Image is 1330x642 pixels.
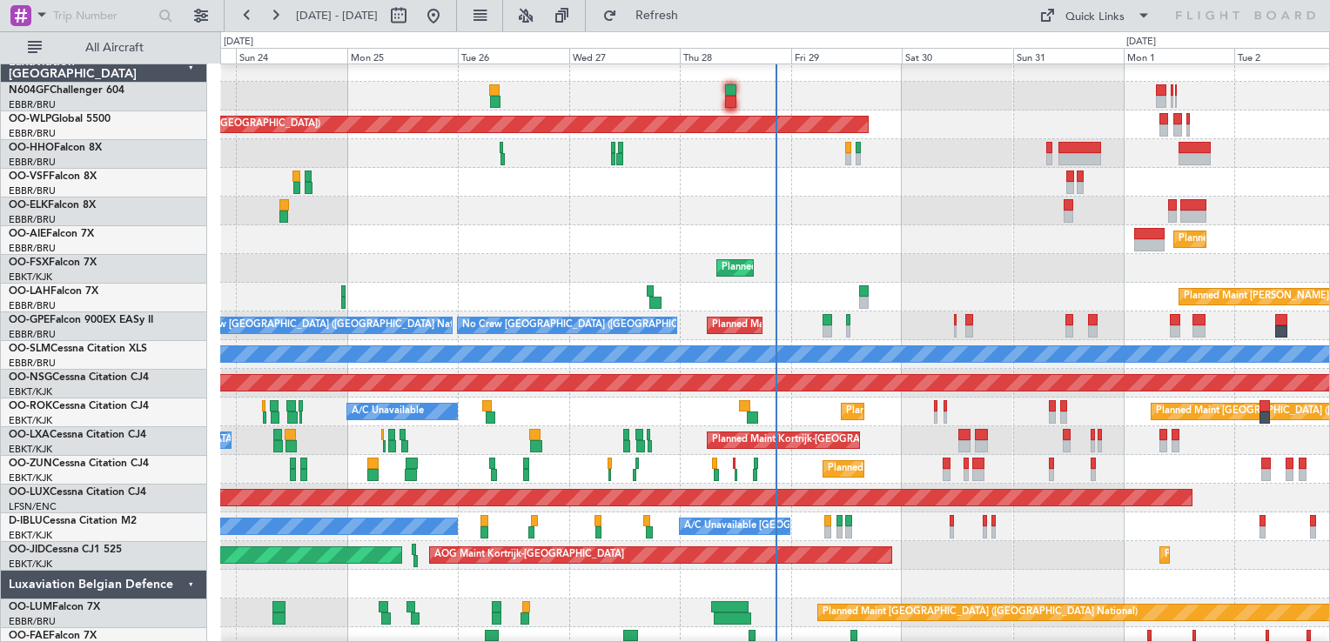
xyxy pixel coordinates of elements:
span: OO-HHO [9,143,54,153]
div: Planned Maint Kortrijk-[GEOGRAPHIC_DATA] [828,456,1031,482]
div: Mon 25 [347,48,458,64]
input: Trip Number [53,3,153,29]
div: Tue 26 [458,48,568,64]
span: OO-LXA [9,430,50,440]
a: EBBR/BRU [9,213,56,226]
a: EBBR/BRU [9,242,56,255]
span: [DATE] - [DATE] [296,8,378,23]
a: N604GFChallenger 604 [9,85,124,96]
span: All Aircraft [45,42,184,54]
span: OO-VSF [9,171,49,182]
div: No Crew [GEOGRAPHIC_DATA] ([GEOGRAPHIC_DATA] National) [462,312,754,338]
a: OO-LAHFalcon 7X [9,286,98,297]
span: OO-FSX [9,257,49,268]
a: OO-WLPGlobal 5500 [9,114,111,124]
a: OO-LXACessna Citation CJ4 [9,430,146,440]
div: Sun 31 [1013,48,1124,64]
span: OO-FAE [9,631,49,641]
a: OO-FAEFalcon 7X [9,631,97,641]
span: OO-ZUN [9,458,52,469]
span: OO-LAH [9,286,50,297]
div: Thu 28 [680,48,790,64]
a: EBKT/KJK [9,385,52,398]
a: OO-ZUNCessna Citation CJ4 [9,458,149,469]
a: EBBR/BRU [9,127,56,140]
a: OO-ROKCessna Citation CJ4 [9,401,149,411]
span: OO-SLM [9,344,50,354]
a: EBBR/BRU [9,615,56,628]
a: D-IBLUCessna Citation M2 [9,516,137,526]
a: EBBR/BRU [9,328,56,341]
a: EBBR/BRU [9,357,56,370]
a: EBBR/BRU [9,299,56,312]
span: OO-ELK [9,200,48,211]
a: OO-LUMFalcon 7X [9,602,100,612]
a: EBKT/KJK [9,443,52,456]
div: [DATE] [224,35,253,50]
span: Refresh [621,10,694,22]
a: OO-JIDCessna CJ1 525 [9,545,122,555]
button: All Aircraft [19,34,189,62]
a: OO-VSFFalcon 8X [9,171,97,182]
div: Planned Maint [GEOGRAPHIC_DATA] ([GEOGRAPHIC_DATA] National) [712,312,1027,338]
a: EBBR/BRU [9,156,56,169]
div: Planned Maint Kortrijk-[GEOGRAPHIC_DATA] [846,398,1049,425]
a: OO-FSXFalcon 7X [9,257,97,268]
span: OO-ROK [9,401,52,411]
div: A/C Unavailable [352,398,424,425]
a: OO-ELKFalcon 8X [9,200,96,211]
div: Planned Maint [GEOGRAPHIC_DATA] ([GEOGRAPHIC_DATA] National) [823,599,1138,625]
span: OO-WLP [9,114,51,124]
div: [DATE] [1126,35,1156,50]
a: OO-LUXCessna Citation CJ4 [9,487,146,498]
a: EBKT/KJK [9,414,52,427]
a: OO-AIEFalcon 7X [9,229,94,239]
span: OO-AIE [9,229,46,239]
a: OO-NSGCessna Citation CJ4 [9,372,149,383]
div: Sun 24 [236,48,346,64]
a: EBKT/KJK [9,271,52,284]
span: OO-LUM [9,602,52,612]
div: Fri 29 [791,48,902,64]
span: OO-NSG [9,372,52,383]
div: Sat 30 [902,48,1012,64]
div: No Crew [GEOGRAPHIC_DATA] ([GEOGRAPHIC_DATA] National) [186,312,478,338]
a: EBBR/BRU [9,184,56,197]
a: LFSN/ENC [9,500,57,513]
a: EBBR/BRU [9,98,56,111]
div: A/C Unavailable [GEOGRAPHIC_DATA]-[GEOGRAPHIC_DATA] [684,513,962,539]
a: EBKT/KJK [9,529,52,542]
span: N604GF [9,85,50,96]
a: EBKT/KJK [9,558,52,571]
div: Mon 1 [1124,48,1234,64]
div: Wed 27 [569,48,680,64]
span: OO-GPE [9,315,50,325]
span: OO-LUX [9,487,50,498]
div: Planned Maint Kortrijk-[GEOGRAPHIC_DATA] [712,427,915,453]
span: OO-JID [9,545,45,555]
button: Refresh [594,2,699,30]
a: OO-SLMCessna Citation XLS [9,344,147,354]
a: EBKT/KJK [9,471,52,485]
a: OO-HHOFalcon 8X [9,143,102,153]
a: OO-GPEFalcon 900EX EASy II [9,315,153,325]
div: AOG Maint Kortrijk-[GEOGRAPHIC_DATA] [434,542,624,568]
div: Planned Maint Kortrijk-[GEOGRAPHIC_DATA] [722,255,924,281]
span: D-IBLU [9,516,43,526]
